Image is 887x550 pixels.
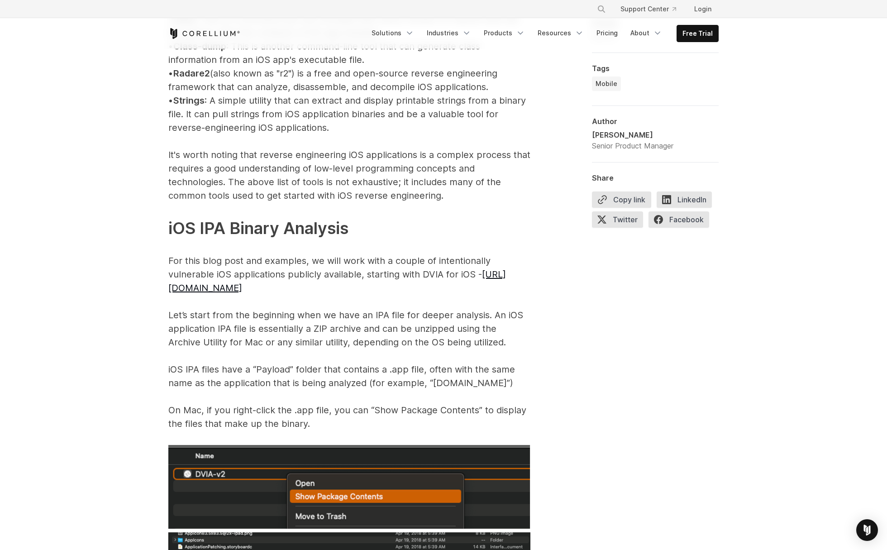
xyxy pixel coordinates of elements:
div: Share [592,173,719,182]
span: LinkedIn [657,191,712,208]
div: Author [592,117,719,126]
a: Industries [421,25,477,41]
div: Navigation Menu [366,25,719,42]
div: Navigation Menu [586,1,719,17]
span: Facebook [649,211,709,228]
a: Facebook [649,211,715,231]
span: Strings [173,95,205,106]
a: Login [687,1,719,17]
a: Corellium Home [168,28,240,39]
a: Resources [532,25,589,41]
div: Senior Product Manager [592,140,673,151]
a: Twitter [592,211,649,231]
a: LinkedIn [657,191,717,211]
a: Products [478,25,530,41]
a: Solutions [366,25,420,41]
a: Mobile [592,77,621,91]
div: [PERSON_NAME] [592,129,673,140]
div: Open Intercom Messenger [856,519,878,541]
a: About [625,25,668,41]
div: Tags [592,64,719,73]
span: iOS IPA Binary Analysis [168,218,348,238]
a: Free Trial [677,25,718,42]
img: DVIA-v2, Show package contents [168,445,530,528]
span: Twitter [592,211,643,228]
button: Search [593,1,610,17]
a: Pricing [591,25,623,41]
span: Radare2 [173,68,210,79]
a: Support Center [613,1,683,17]
button: Copy link [592,191,651,208]
span: Mobile [596,79,617,88]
